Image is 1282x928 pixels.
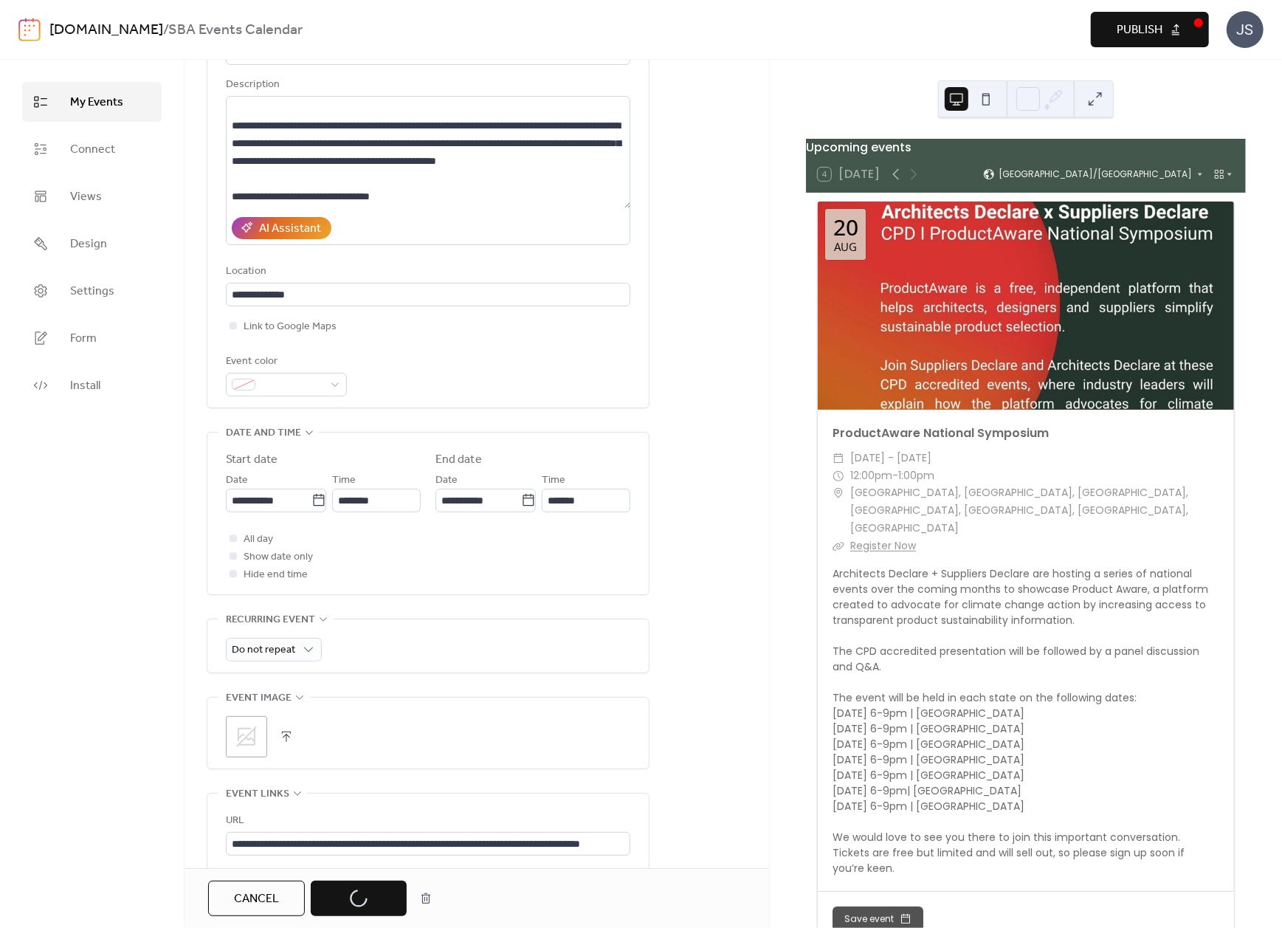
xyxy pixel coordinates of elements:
[22,176,162,216] a: Views
[833,450,844,467] div: ​
[259,220,321,238] div: AI Assistant
[70,283,114,300] span: Settings
[226,451,278,469] div: Start date
[850,450,931,467] span: [DATE] - [DATE]
[244,531,273,549] span: All day
[226,812,627,830] div: URL
[18,18,41,41] img: logo
[234,890,279,908] span: Cancel
[70,141,115,159] span: Connect
[435,472,458,489] span: Date
[70,330,97,348] span: Form
[226,425,301,442] span: Date and time
[244,549,313,566] span: Show date only
[226,716,267,757] div: ;
[833,425,1049,441] a: ProductAware National Symposium
[70,377,100,395] span: Install
[833,216,858,238] div: 20
[226,786,289,803] span: Event links
[850,484,1219,537] span: [GEOGRAPHIC_DATA], [GEOGRAPHIC_DATA], [GEOGRAPHIC_DATA], [GEOGRAPHIC_DATA], [GEOGRAPHIC_DATA], [G...
[833,467,844,485] div: ​
[244,318,337,336] span: Link to Google Maps
[70,94,123,111] span: My Events
[226,353,344,371] div: Event color
[22,129,162,169] a: Connect
[70,236,107,253] span: Design
[806,139,1246,157] div: Upcoming events
[163,16,168,44] b: /
[850,467,892,485] span: 12:00pm
[833,537,844,555] div: ​
[898,467,934,485] span: 1:00pm
[22,271,162,311] a: Settings
[70,188,102,206] span: Views
[22,365,162,405] a: Install
[850,538,916,553] a: Register Now
[22,82,162,122] a: My Events
[1227,11,1264,48] div: JS
[232,217,331,239] button: AI Assistant
[49,16,163,44] a: [DOMAIN_NAME]
[208,881,305,916] button: Cancel
[1091,12,1209,47] button: Publish
[232,640,295,660] span: Do not repeat
[332,472,356,489] span: Time
[833,484,844,502] div: ​
[226,263,627,281] div: Location
[168,16,303,44] b: SBA Events Calendar
[435,451,482,469] div: End date
[818,566,1234,876] div: Architects Declare + Suppliers Declare are hosting a series of national events over the coming mo...
[244,566,308,584] span: Hide end time
[999,170,1192,179] span: [GEOGRAPHIC_DATA]/[GEOGRAPHIC_DATA]
[892,467,898,485] span: -
[226,611,315,629] span: Recurring event
[834,241,857,252] div: Aug
[542,472,565,489] span: Time
[226,867,627,884] div: Text to display
[226,472,248,489] span: Date
[1117,21,1162,39] span: Publish
[22,318,162,358] a: Form
[22,224,162,264] a: Design
[226,690,292,707] span: Event image
[226,76,627,94] div: Description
